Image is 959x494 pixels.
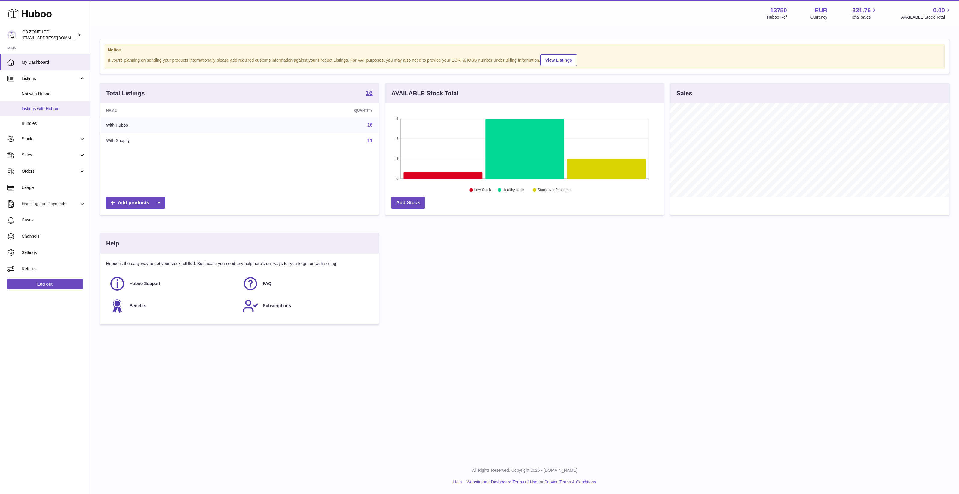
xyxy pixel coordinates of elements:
[22,233,85,239] span: Channels
[367,122,373,128] a: 16
[466,480,537,484] a: Website and Dashboard Terms of Use
[391,197,425,209] a: Add Stock
[95,468,954,473] p: All Rights Reserved. Copyright 2025 - [DOMAIN_NAME]
[22,136,79,142] span: Stock
[366,90,372,96] strong: 16
[22,91,85,97] span: Not with Huboo
[7,279,83,289] a: Log out
[106,261,373,267] p: Huboo is the easy way to get your stock fulfilled. But incase you need any help here's our ways f...
[22,185,85,190] span: Usage
[367,138,373,143] a: 11
[538,188,570,192] text: Stock over 2 months
[22,35,88,40] span: [EMAIL_ADDRESS][DOMAIN_NAME]
[851,6,878,20] a: 331.76 Total sales
[22,168,79,174] span: Orders
[901,6,952,20] a: 0.00 AVAILABLE Stock Total
[474,188,491,192] text: Low Stock
[901,14,952,20] span: AVAILABLE Stock Total
[109,276,236,292] a: Huboo Support
[815,6,827,14] strong: EUR
[22,121,85,126] span: Bundles
[503,188,525,192] text: Healthy stock
[366,90,372,97] a: 16
[540,54,577,66] a: View Listings
[453,480,462,484] a: Help
[108,47,941,53] strong: Notice
[22,250,85,255] span: Settings
[933,6,945,14] span: 0.00
[263,303,291,309] span: Subscriptions
[852,6,871,14] span: 331.76
[396,137,398,140] text: 6
[396,157,398,161] text: 3
[242,276,369,292] a: FAQ
[242,298,369,314] a: Subscriptions
[767,14,787,20] div: Huboo Ref
[22,266,85,272] span: Returns
[22,106,85,112] span: Listings with Huboo
[464,479,596,485] li: and
[109,298,236,314] a: Benefits
[108,54,941,66] div: If you're planning on sending your products internationally please add required customs informati...
[851,14,878,20] span: Total sales
[22,152,79,158] span: Sales
[770,6,787,14] strong: 13750
[100,103,250,117] th: Name
[810,14,828,20] div: Currency
[22,29,76,41] div: O3 ZONE LTD
[22,201,79,207] span: Invoicing and Payments
[22,60,85,65] span: My Dashboard
[250,103,379,117] th: Quantity
[396,117,398,120] text: 9
[106,197,165,209] a: Add products
[22,217,85,223] span: Cases
[100,117,250,133] td: With Huboo
[263,281,271,286] span: FAQ
[391,89,458,97] h3: AVAILABLE Stock Total
[22,76,79,82] span: Listings
[7,30,16,39] img: internalAdmin-13750@internal.huboo.com
[106,89,145,97] h3: Total Listings
[130,281,160,286] span: Huboo Support
[676,89,692,97] h3: Sales
[106,239,119,248] h3: Help
[100,133,250,149] td: With Shopify
[544,480,596,484] a: Service Terms & Conditions
[130,303,146,309] span: Benefits
[396,177,398,181] text: 0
